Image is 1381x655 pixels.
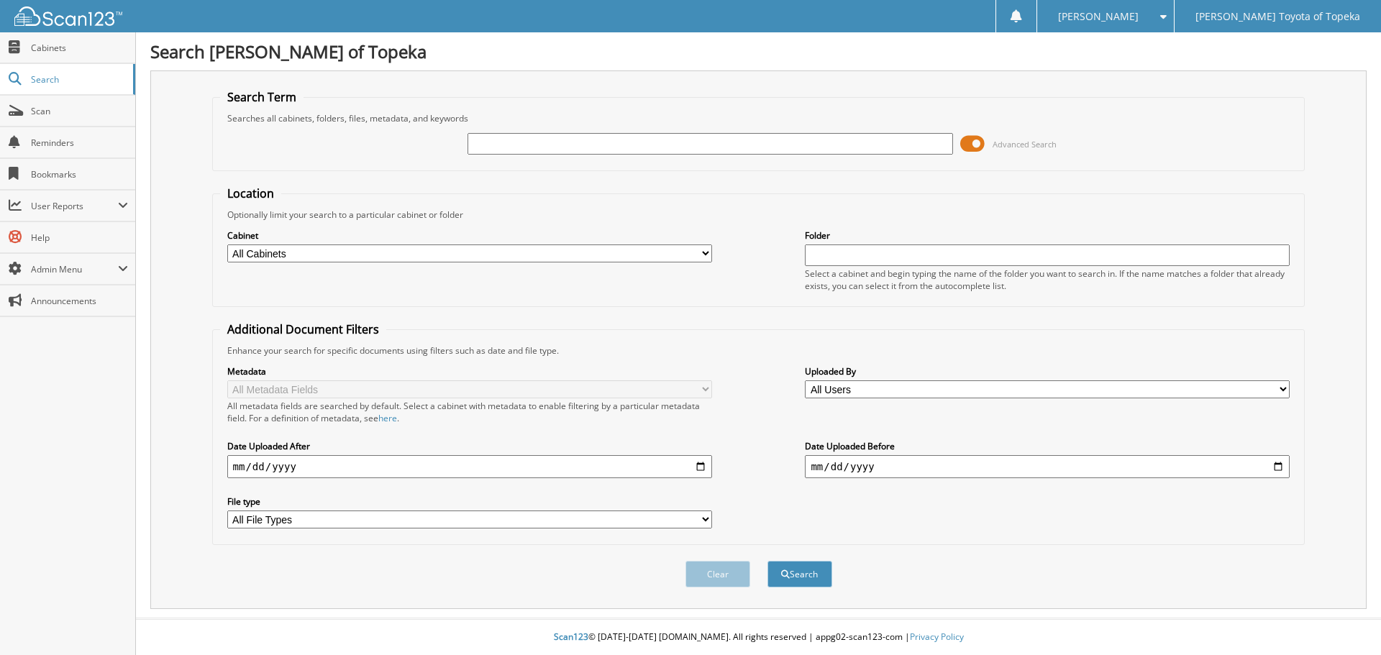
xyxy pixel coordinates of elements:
div: Select a cabinet and begin typing the name of the folder you want to search in. If the name match... [805,267,1290,292]
div: Optionally limit your search to a particular cabinet or folder [220,209,1298,221]
span: Bookmarks [31,168,128,180]
span: Reminders [31,137,128,149]
legend: Search Term [220,89,304,105]
span: Announcements [31,295,128,307]
h1: Search [PERSON_NAME] of Topeka [150,40,1367,63]
input: end [805,455,1290,478]
div: © [DATE]-[DATE] [DOMAIN_NAME]. All rights reserved | appg02-scan123-com | [136,620,1381,655]
iframe: Chat Widget [1309,586,1381,655]
span: Cabinets [31,42,128,54]
label: Date Uploaded Before [805,440,1290,452]
span: Advanced Search [993,139,1057,150]
a: Privacy Policy [910,631,964,643]
label: Cabinet [227,229,712,242]
div: All metadata fields are searched by default. Select a cabinet with metadata to enable filtering b... [227,400,712,424]
span: Scan [31,105,128,117]
label: Uploaded By [805,365,1290,377]
legend: Location [220,185,281,201]
button: Search [767,561,832,587]
legend: Additional Document Filters [220,321,386,337]
span: User Reports [31,200,118,212]
label: Metadata [227,365,712,377]
input: start [227,455,712,478]
span: Admin Menu [31,263,118,275]
div: Enhance your search for specific documents using filters such as date and file type. [220,344,1298,357]
label: File type [227,495,712,508]
label: Date Uploaded After [227,440,712,452]
div: Searches all cabinets, folders, files, metadata, and keywords [220,112,1298,124]
span: Scan123 [554,631,588,643]
label: Folder [805,229,1290,242]
img: scan123-logo-white.svg [14,6,122,26]
button: Clear [685,561,750,587]
span: Search [31,73,126,86]
span: Help [31,232,128,244]
span: [PERSON_NAME] Toyota of Topeka [1195,12,1360,21]
span: [PERSON_NAME] [1058,12,1139,21]
a: here [378,412,397,424]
